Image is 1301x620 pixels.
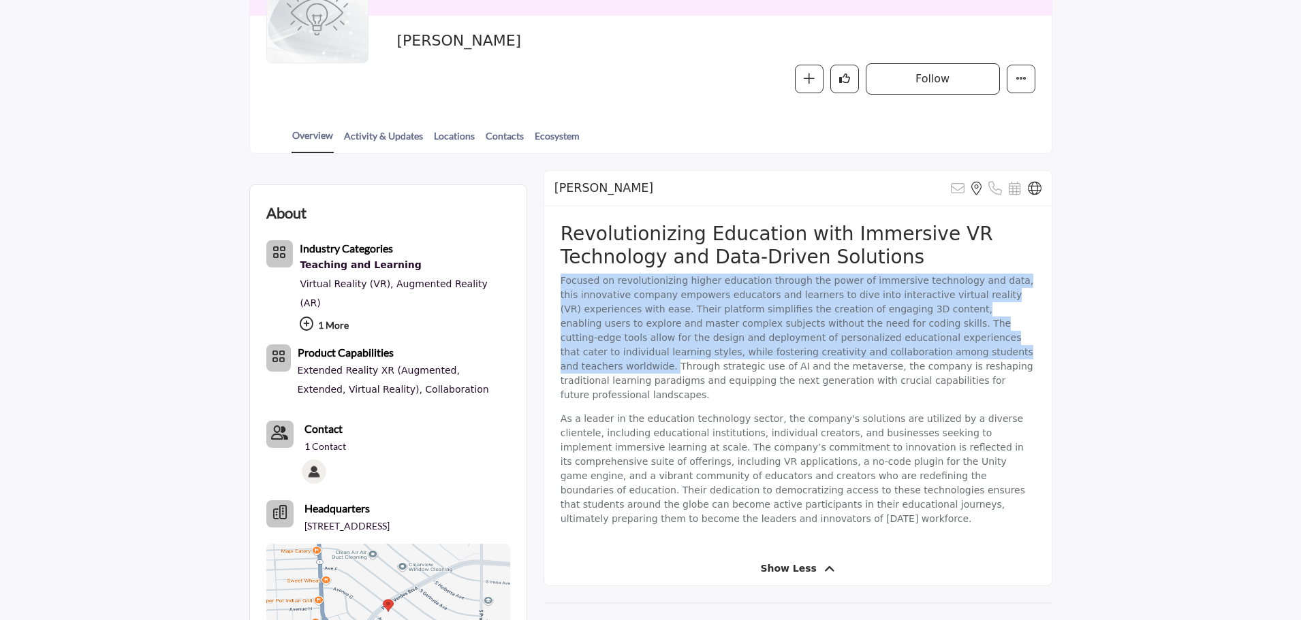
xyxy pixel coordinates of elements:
a: Contacts [485,129,524,152]
b: Product Capabilities [298,346,394,359]
a: 1 Contact [304,440,346,453]
a: Locations [433,129,475,152]
button: Category Icon [266,240,294,267]
b: Industry Categories [300,242,393,255]
a: Augmented Reality (AR) [300,278,487,308]
a: Product Capabilities [298,348,394,359]
img: Emilie J. [302,459,326,484]
a: Contact [304,421,343,437]
a: Link of redirect to contact page [266,421,294,448]
button: Headquarter icon [266,500,294,527]
p: As a leader in the education technology sector, the company's solutions are utilized by a diverse... [561,412,1035,526]
button: Follow [866,63,1000,95]
a: Virtual Reality (VR), [300,278,393,289]
button: Like [830,65,859,93]
b: Contact [304,422,343,435]
a: Activity & Updates [343,129,424,152]
p: Focused on revolutionizing higher education through the power of immersive technology and data, t... [561,274,1035,402]
h2: About [266,201,307,224]
a: Industry Categories [300,244,393,255]
a: Collaboration [425,384,488,395]
h2: [PERSON_NAME] [396,32,771,50]
button: Category Icon [266,344,291,372]
div: Technologies and methodologies directly supporting the delivery of education and facilitation of ... [300,257,510,274]
h2: Revolutionizing Education with Immersive VR Technology and Data-Driven Solutions [561,223,1035,268]
p: 1 More [300,312,510,342]
a: Overview [292,128,334,153]
a: Ecosystem [534,129,580,152]
p: [STREET_ADDRESS] [304,519,390,533]
a: Teaching and Learning [300,257,510,274]
button: Contact-Employee Icon [266,421,294,448]
h2: Zoe Immersive [554,181,653,195]
a: Extended Reality XR (Augmented, Extended, Virtual Reality), [298,365,460,395]
span: Show Less [760,561,817,576]
b: Headquarters [304,500,370,517]
button: More details [1007,65,1035,93]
